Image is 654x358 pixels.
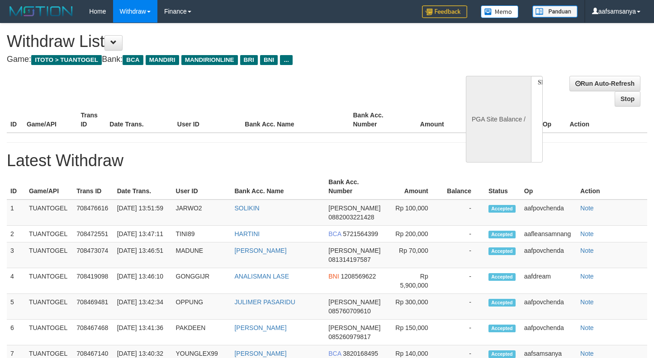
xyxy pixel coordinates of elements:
td: GONGGIJR [172,268,231,294]
span: MANDIRIONLINE [181,55,238,65]
span: 085760709610 [328,307,370,315]
h1: Withdraw List [7,33,427,51]
td: PAKDEEN [172,320,231,345]
span: Accepted [488,350,516,358]
h1: Latest Withdraw [7,152,647,170]
td: 708419098 [73,268,113,294]
td: - [442,242,485,268]
span: 3820168495 [343,350,378,357]
img: panduan.png [532,5,578,18]
td: 3 [7,242,25,268]
td: TUANTOGEL [25,320,73,345]
th: ID [7,174,25,200]
td: 708473074 [73,242,113,268]
td: TUANTOGEL [25,226,73,242]
span: BNI [260,55,278,65]
span: Accepted [488,273,516,281]
a: Run Auto-Refresh [569,76,640,91]
a: [PERSON_NAME] [234,247,286,254]
a: Note [580,247,594,254]
span: Accepted [488,325,516,332]
h4: Game: Bank: [7,55,427,64]
th: Trans ID [73,174,113,200]
td: 708467468 [73,320,113,345]
td: - [442,268,485,294]
th: Bank Acc. Name [231,174,325,200]
td: aafpovchenda [521,320,577,345]
td: TUANTOGEL [25,200,73,226]
span: Accepted [488,231,516,238]
a: SOLIKIN [234,205,259,212]
td: [DATE] 13:42:34 [114,294,172,320]
td: Rp 200,000 [387,226,441,242]
span: 5721564399 [343,230,378,237]
td: - [442,294,485,320]
th: Op [521,174,577,200]
span: [PERSON_NAME] [328,324,380,331]
span: ITOTO > TUANTOGEL [31,55,102,65]
span: 081314197587 [328,256,370,263]
th: User ID [174,107,242,133]
span: BCA [328,230,341,237]
td: TINI89 [172,226,231,242]
th: Amount [387,174,441,200]
a: Note [580,230,594,237]
span: Accepted [488,299,516,307]
td: TUANTOGEL [25,242,73,268]
th: Status [485,174,521,200]
span: BRI [240,55,258,65]
a: Note [580,205,594,212]
td: aafpovchenda [521,242,577,268]
span: [PERSON_NAME] [328,298,380,306]
th: Date Trans. [106,107,174,133]
th: Game/API [23,107,77,133]
a: Note [580,324,594,331]
td: MADUNE [172,242,231,268]
span: 085260979817 [328,333,370,340]
td: 708476616 [73,200,113,226]
img: Feedback.jpg [422,5,467,18]
td: aafpovchenda [521,294,577,320]
td: [DATE] 13:46:51 [114,242,172,268]
td: Rp 70,000 [387,242,441,268]
th: Balance [458,107,507,133]
td: 6 [7,320,25,345]
td: TUANTOGEL [25,294,73,320]
span: [PERSON_NAME] [328,247,380,254]
td: - [442,226,485,242]
td: aafleansamnang [521,226,577,242]
td: 708469481 [73,294,113,320]
td: 708472551 [73,226,113,242]
td: aafdream [521,268,577,294]
td: [DATE] 13:47:11 [114,226,172,242]
td: Rp 300,000 [387,294,441,320]
a: HARTINI [234,230,260,237]
span: BCA [123,55,143,65]
a: ANALISMAN LASE [234,273,289,280]
th: Bank Acc. Number [349,107,403,133]
td: 2 [7,226,25,242]
span: ... [280,55,292,65]
td: Rp 5,900,000 [387,268,441,294]
td: JARWO2 [172,200,231,226]
a: JULIMER PASARIDU [234,298,295,306]
span: BNI [328,273,339,280]
th: Amount [403,107,458,133]
th: Bank Acc. Number [325,174,387,200]
td: [DATE] 13:41:36 [114,320,172,345]
img: Button%20Memo.svg [481,5,519,18]
th: User ID [172,174,231,200]
a: Note [580,350,594,357]
td: Rp 150,000 [387,320,441,345]
img: MOTION_logo.png [7,5,76,18]
div: PGA Site Balance / [466,76,531,163]
td: TUANTOGEL [25,268,73,294]
span: MANDIRI [146,55,179,65]
a: Note [580,273,594,280]
th: Op [539,107,566,133]
th: ID [7,107,23,133]
span: BCA [328,350,341,357]
td: - [442,320,485,345]
td: 4 [7,268,25,294]
td: OPPUNG [172,294,231,320]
